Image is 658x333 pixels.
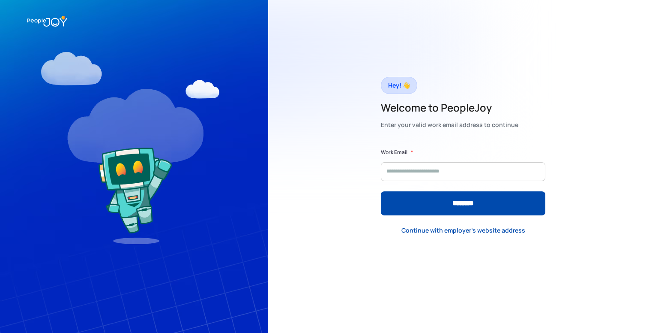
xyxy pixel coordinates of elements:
div: Hey! 👋 [388,79,410,91]
div: Continue with employer's website address [401,226,525,235]
div: Enter your valid work email address to continue [381,119,518,131]
h2: Welcome to PeopleJoy [381,101,518,115]
label: Work Email [381,148,407,157]
form: Form [381,148,545,215]
a: Continue with employer's website address [395,222,532,239]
